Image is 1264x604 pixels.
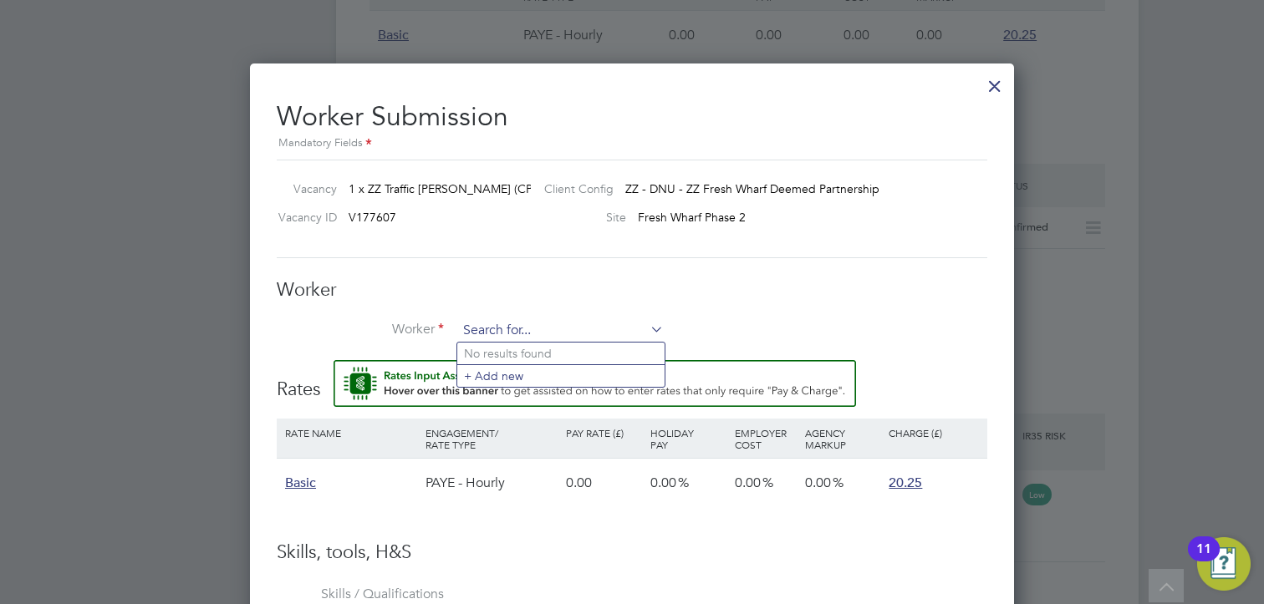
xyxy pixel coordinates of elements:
div: 11 [1196,549,1211,571]
div: Mandatory Fields [277,135,987,153]
span: Fresh Wharf Phase 2 [638,210,746,225]
label: Vacancy [270,181,337,196]
button: Open Resource Center, 11 new notifications [1197,537,1251,591]
li: No results found [457,343,665,364]
label: Worker [277,321,444,338]
button: Rate Assistant [334,360,856,407]
div: Employer Cost [731,419,801,459]
label: Site [531,210,626,225]
h2: Worker Submission [277,87,987,153]
span: 20.25 [889,475,922,491]
span: 0.00 [650,475,676,491]
span: Basic [285,475,316,491]
h3: Skills, tools, H&S [277,541,987,565]
div: 0.00 [562,459,646,507]
label: Client Config [531,181,614,196]
label: Skills / Qualifications [277,586,444,603]
div: Rate Name [281,419,421,447]
div: Agency Markup [801,419,885,459]
h3: Worker [277,278,987,302]
li: + Add new [457,364,665,387]
label: Vacancy ID [270,210,337,225]
span: 0.00 [735,475,761,491]
input: Search for... [457,318,664,343]
span: V177607 [349,210,396,225]
div: Charge (£) [884,419,983,447]
span: 1 x ZZ Traffic [PERSON_NAME] (CPCS) (Zo… [349,181,583,196]
div: Engagement/ Rate Type [421,419,562,459]
div: Holiday Pay [646,419,731,459]
h3: Rates [277,360,987,402]
div: Pay Rate (£) [562,419,646,447]
span: 0.00 [805,475,831,491]
span: ZZ - DNU - ZZ Fresh Wharf Deemed Partnership [625,181,879,196]
div: PAYE - Hourly [421,459,562,507]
